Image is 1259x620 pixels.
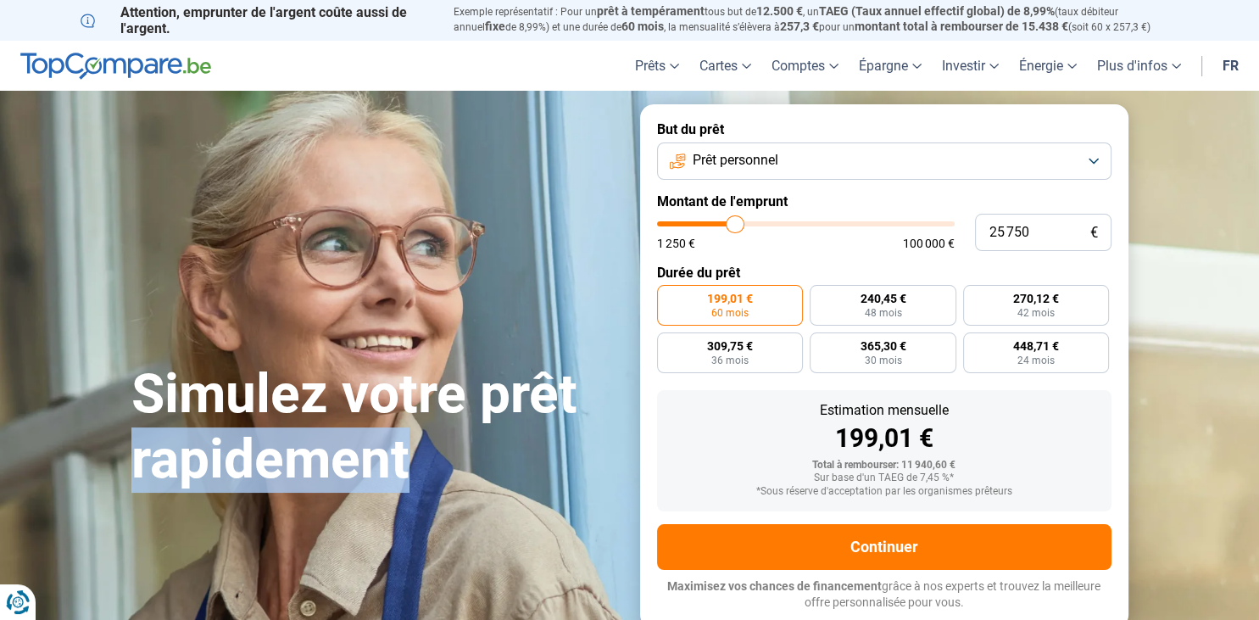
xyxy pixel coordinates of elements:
[707,340,753,352] span: 309,75 €
[131,362,620,493] h1: Simulez votre prêt rapidement
[657,193,1111,209] label: Montant de l'emprunt
[864,308,901,318] span: 48 mois
[20,53,211,80] img: TopCompare
[693,151,778,170] span: Prêt personnel
[689,41,761,91] a: Cartes
[855,20,1068,33] span: montant total à rembourser de 15.438 €
[625,41,689,91] a: Prêts
[932,41,1009,91] a: Investir
[657,237,695,249] span: 1 250 €
[657,121,1111,137] label: But du prêt
[1013,340,1059,352] span: 448,71 €
[671,486,1098,498] div: *Sous réserve d'acceptation par les organismes prêteurs
[864,355,901,366] span: 30 mois
[671,404,1098,417] div: Estimation mensuelle
[1013,293,1059,304] span: 270,12 €
[711,355,749,366] span: 36 mois
[657,265,1111,281] label: Durée du prêt
[1087,41,1191,91] a: Plus d'infos
[756,4,803,18] span: 12.500 €
[707,293,753,304] span: 199,01 €
[780,20,819,33] span: 257,3 €
[1009,41,1087,91] a: Énergie
[849,41,932,91] a: Épargne
[761,41,849,91] a: Comptes
[667,579,882,593] span: Maximisez vos chances de financement
[1017,308,1055,318] span: 42 mois
[454,4,1179,35] p: Exemple représentatif : Pour un tous but de , un (taux débiteur annuel de 8,99%) et une durée de ...
[819,4,1055,18] span: TAEG (Taux annuel effectif global) de 8,99%
[671,472,1098,484] div: Sur base d'un TAEG de 7,45 %*
[860,340,905,352] span: 365,30 €
[1212,41,1249,91] a: fr
[1017,355,1055,366] span: 24 mois
[711,308,749,318] span: 60 mois
[485,20,505,33] span: fixe
[671,426,1098,451] div: 199,01 €
[657,578,1111,612] p: grâce à nos experts et trouvez la meilleure offre personnalisée pour vous.
[903,237,955,249] span: 100 000 €
[657,142,1111,180] button: Prêt personnel
[657,524,1111,570] button: Continuer
[621,20,664,33] span: 60 mois
[81,4,433,36] p: Attention, emprunter de l'argent coûte aussi de l'argent.
[597,4,705,18] span: prêt à tempérament
[860,293,905,304] span: 240,45 €
[1090,226,1098,240] span: €
[671,460,1098,472] div: Total à rembourser: 11 940,60 €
